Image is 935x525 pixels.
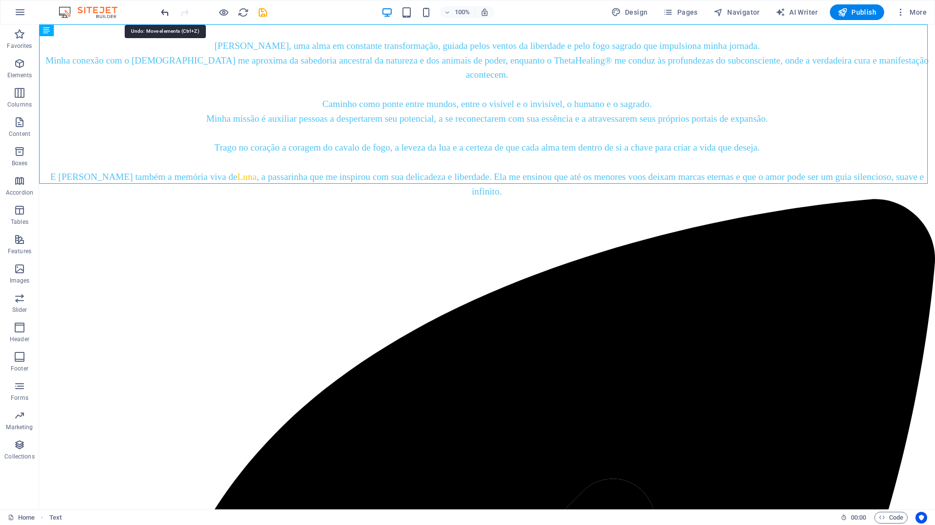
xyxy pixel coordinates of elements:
[159,6,171,18] button: undo
[772,4,822,20] button: AI Writer
[56,6,130,18] img: Editor Logo
[11,365,28,372] p: Footer
[12,159,28,167] p: Boxes
[607,4,652,20] button: Design
[838,7,876,17] span: Publish
[49,512,62,524] nav: breadcrumb
[830,4,884,20] button: Publish
[10,277,30,284] p: Images
[9,130,30,138] p: Content
[10,335,29,343] p: Header
[915,512,927,524] button: Usercentrics
[11,218,28,226] p: Tables
[892,4,931,20] button: More
[8,247,31,255] p: Features
[713,7,760,17] span: Navigator
[6,423,33,431] p: Marketing
[663,7,697,17] span: Pages
[455,6,470,18] h6: 100%
[7,101,32,109] p: Columns
[879,512,903,524] span: Code
[12,306,27,314] p: Slider
[11,394,28,402] p: Forms
[710,4,764,20] button: Navigator
[237,6,249,18] button: reload
[841,512,867,524] h6: Session time
[776,7,818,17] span: AI Writer
[480,8,489,17] i: On resize automatically adjust zoom level to fit chosen device.
[7,42,32,50] p: Favorites
[858,514,859,521] span: :
[257,6,268,18] button: save
[7,71,32,79] p: Elements
[896,7,927,17] span: More
[8,512,35,524] a: Click to cancel selection. Double-click to open Pages
[659,4,701,20] button: Pages
[6,189,33,197] p: Accordion
[611,7,648,17] span: Design
[440,6,475,18] button: 100%
[607,4,652,20] div: Design (Ctrl+Alt+Y)
[49,512,62,524] span: Click to select. Double-click to edit
[874,512,908,524] button: Code
[851,512,866,524] span: 00 00
[4,453,34,460] p: Collections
